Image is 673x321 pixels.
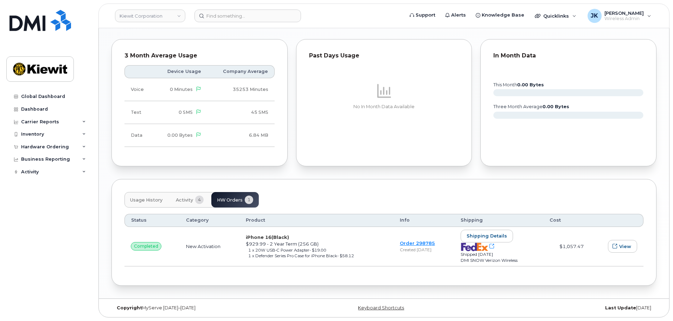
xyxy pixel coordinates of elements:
[475,305,656,311] div: [DATE]
[482,12,524,19] span: Knowledge Base
[131,217,147,223] span: Status
[180,227,240,266] td: New Activation
[117,305,142,310] strong: Copyright
[309,104,459,110] p: No In Month Data Available
[124,78,154,101] td: Voice
[309,52,459,59] div: Past Days Usage
[517,82,544,87] tspan: 0.00 Bytes
[130,197,162,203] span: Usage History
[271,234,289,240] span: (Black)
[461,217,483,223] span: Shipping
[405,8,440,22] a: Support
[605,305,636,310] strong: Last Update
[493,52,643,59] div: In Month Data
[543,104,569,109] tspan: 0.00 Bytes
[246,217,265,223] span: Product
[591,12,598,20] span: JK
[543,13,569,19] span: Quicklinks
[608,240,637,253] button: View
[530,9,581,23] div: Quicklinks
[179,110,193,115] span: 0 SMS
[550,217,561,223] span: Cost
[246,241,319,247] span: $929.99 - 2 Year Term (256 GB)
[207,65,274,78] th: Company Average
[604,10,644,16] span: [PERSON_NAME]
[176,197,193,203] span: Activity
[358,305,404,310] a: Keyboard Shortcuts
[186,217,209,223] span: Category
[154,65,207,78] th: Device Usage
[167,132,193,138] span: 0.00 Bytes
[124,101,154,124] td: Text
[440,8,471,22] a: Alerts
[471,8,529,22] a: Knowledge Base
[400,240,435,246] a: Order 298785
[115,10,185,22] a: Kiewit Corporation
[131,242,161,251] div: null&#013;
[461,242,489,251] img: fedex-bc01427081be8802e1fb5a1adb1132915e58a0589d7a9405a0dcbe1127be6add.png
[337,253,354,258] span: - $58.12
[461,251,537,257] div: Shipped [DATE]
[248,253,387,259] div: 1 x Defender Series Pro Case for iPhone Black
[309,248,326,253] span: - $19.00
[583,9,656,23] div: Jamie Krussel
[207,78,274,101] td: 35253 Minutes
[400,217,410,223] span: Info
[246,234,289,240] strong: iPhone 16
[195,196,204,204] span: 4
[111,305,293,311] div: MyServe [DATE]–[DATE]
[642,290,668,316] iframe: Messenger Launcher
[543,227,590,266] td: $1,057.47
[416,12,435,19] span: Support
[194,10,301,22] input: Find something...
[400,247,448,253] div: Created [DATE]
[493,82,544,87] text: this month
[461,230,513,242] button: Shipping details
[451,12,466,19] span: Alerts
[467,233,507,239] span: Shipping details
[493,104,569,109] text: three month average
[604,16,644,21] span: Wireless Admin
[134,243,158,249] span: completed
[461,257,537,263] div: DMI SNOW Verizon Wireless
[124,124,154,147] td: Data
[461,243,494,249] a: Open shipping details in new tab
[207,101,274,124] td: 45 SMS
[207,124,274,147] td: 6.84 MB
[124,52,275,59] div: 3 Month Average Usage
[248,247,387,253] div: 1 x 20W USB-C Power Adapter
[170,87,193,92] span: 0 Minutes
[619,243,631,250] span: View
